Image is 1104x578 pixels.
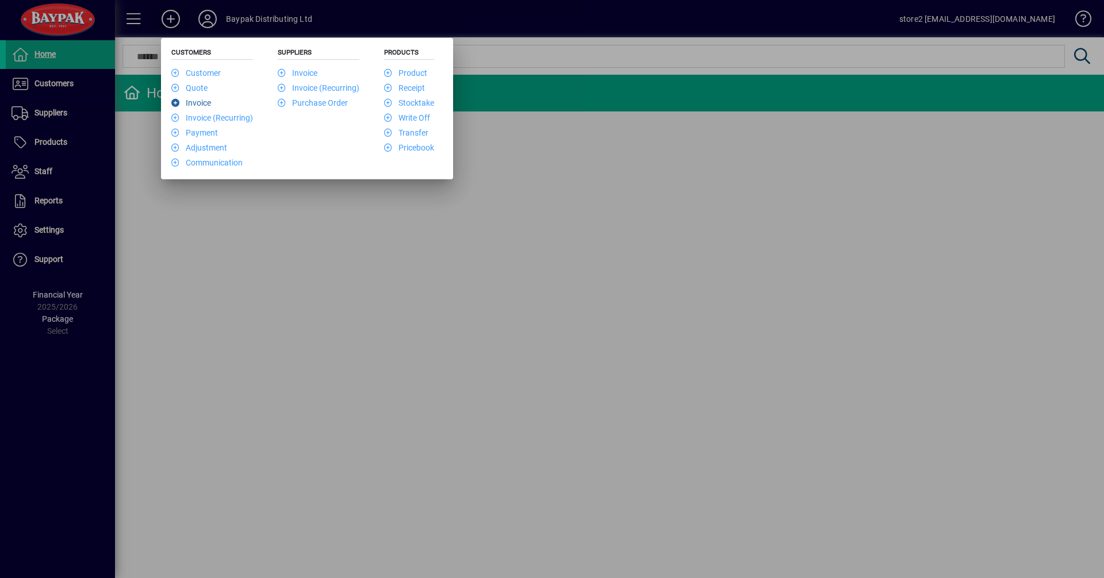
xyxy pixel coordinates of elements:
a: Purchase Order [278,98,348,107]
a: Invoice [278,68,317,78]
a: Product [384,68,427,78]
a: Customer [171,68,221,78]
a: Communication [171,158,243,167]
h5: Customers [171,48,253,60]
h5: Products [384,48,434,60]
a: Invoice (Recurring) [171,113,253,122]
a: Transfer [384,128,428,137]
a: Payment [171,128,218,137]
a: Write Off [384,113,430,122]
a: Adjustment [171,143,227,152]
a: Quote [171,83,208,93]
a: Invoice [171,98,211,107]
a: Invoice (Recurring) [278,83,359,93]
a: Stocktake [384,98,434,107]
a: Receipt [384,83,425,93]
h5: Suppliers [278,48,359,60]
a: Pricebook [384,143,434,152]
